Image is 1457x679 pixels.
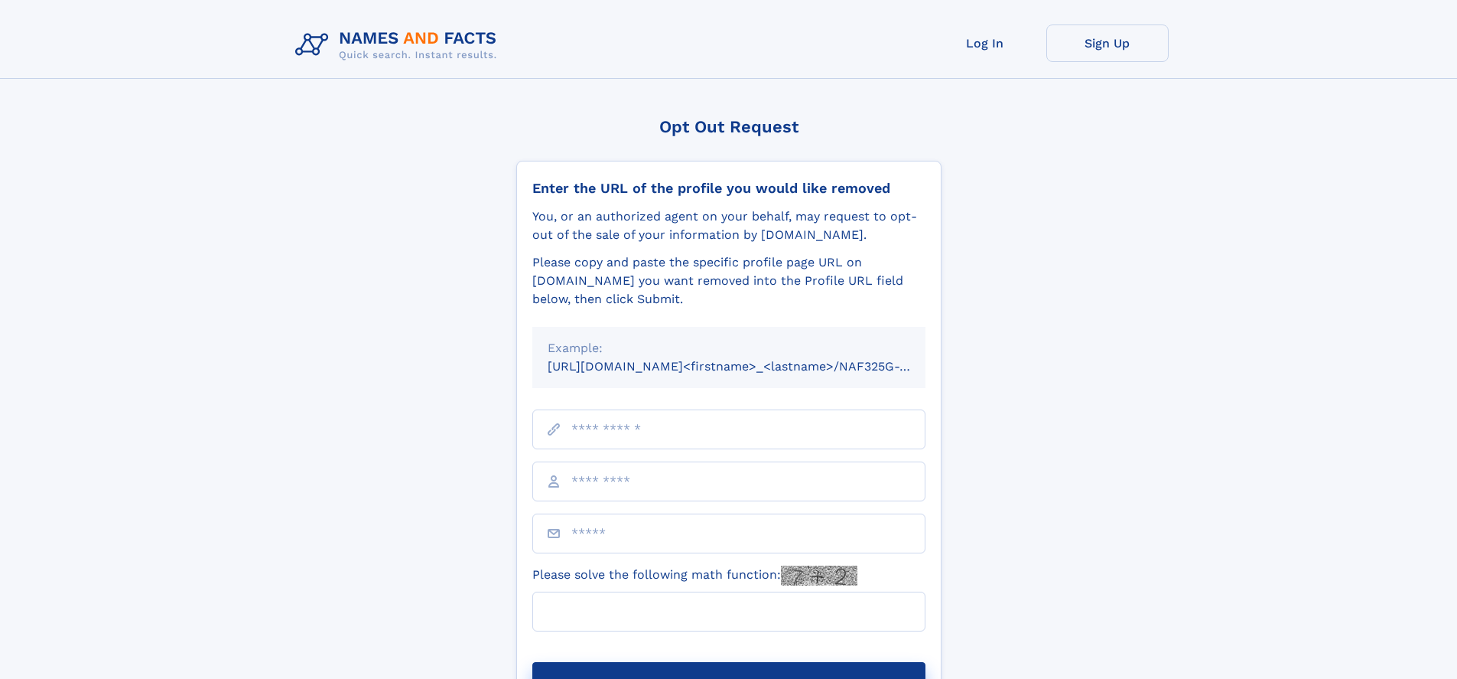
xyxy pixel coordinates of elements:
[516,117,942,136] div: Opt Out Request
[548,339,910,357] div: Example:
[924,24,1046,62] a: Log In
[532,207,925,244] div: You, or an authorized agent on your behalf, may request to opt-out of the sale of your informatio...
[532,180,925,197] div: Enter the URL of the profile you would like removed
[289,24,509,66] img: Logo Names and Facts
[532,566,857,586] label: Please solve the following math function:
[548,359,955,374] small: [URL][DOMAIN_NAME]<firstname>_<lastname>/NAF325G-xxxxxxxx
[532,253,925,308] div: Please copy and paste the specific profile page URL on [DOMAIN_NAME] you want removed into the Pr...
[1046,24,1169,62] a: Sign Up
